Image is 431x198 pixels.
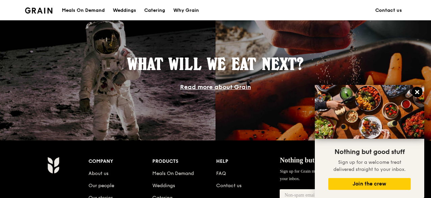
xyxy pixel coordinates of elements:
[216,183,242,189] a: Contact us
[25,7,52,14] img: Grain
[173,0,199,21] div: Why Grain
[109,0,140,21] a: Weddings
[152,171,194,176] a: Meals On Demand
[334,148,405,156] span: Nothing but good stuff
[169,0,203,21] a: Why Grain
[280,156,345,164] span: Nothing but good stuff
[371,0,406,21] a: Contact us
[152,157,216,166] div: Products
[216,157,280,166] div: Help
[113,0,136,21] div: Weddings
[88,157,152,166] div: Company
[333,159,406,172] span: Sign up for a welcome treat delivered straight to your inbox.
[315,85,424,139] img: DSC07876-Edit02-Large.jpeg
[47,157,59,174] img: Grain
[144,0,165,21] div: Catering
[88,183,114,189] a: Our people
[328,178,411,190] button: Join the crew
[280,169,399,181] span: Sign up for Grain mail and get a welcome treat delivered straight to your inbox.
[127,54,304,74] span: What will we eat next?
[62,0,105,21] div: Meals On Demand
[412,87,423,97] button: Close
[216,171,226,176] a: FAQ
[180,83,251,91] a: Read more about Grain
[152,183,175,189] a: Weddings
[88,171,108,176] a: About us
[140,0,169,21] a: Catering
